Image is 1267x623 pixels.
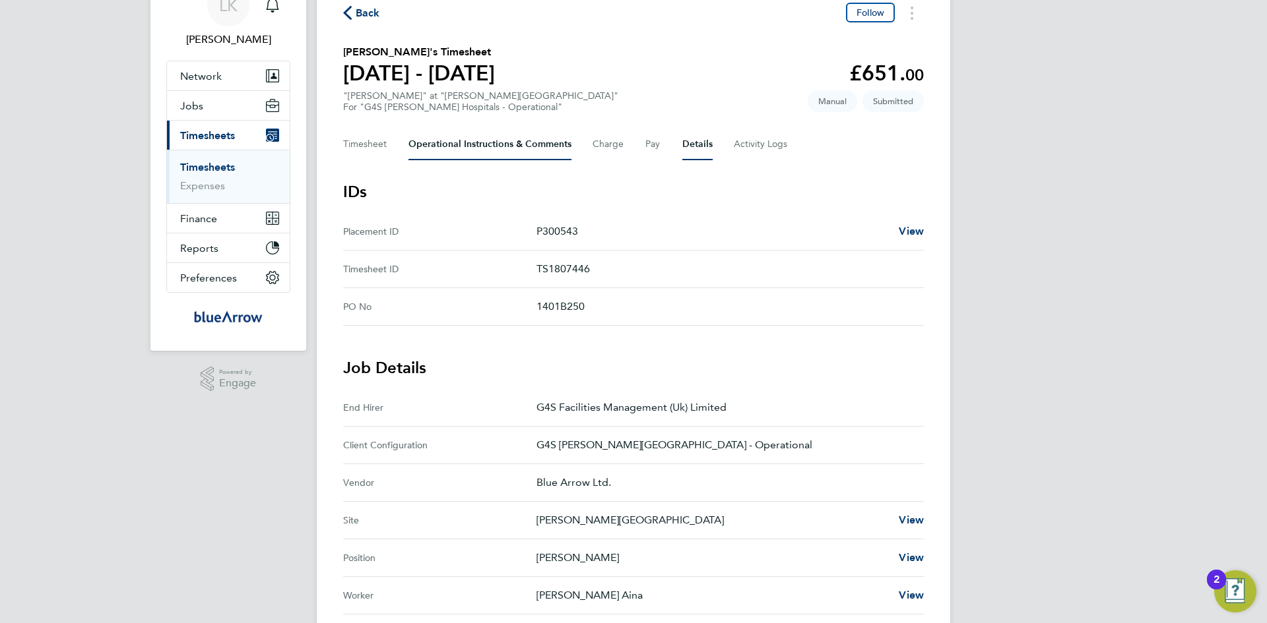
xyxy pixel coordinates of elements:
[734,129,789,160] button: Activity Logs
[905,65,924,84] span: 00
[356,5,380,21] span: Back
[343,357,924,378] h3: Job Details
[167,61,290,90] button: Network
[343,129,387,160] button: Timesheet
[899,223,924,239] a: View
[536,512,888,528] p: [PERSON_NAME][GEOGRAPHIC_DATA]
[899,589,924,601] span: View
[180,212,217,225] span: Finance
[536,550,888,566] p: [PERSON_NAME]
[343,550,536,566] div: Position
[536,475,913,490] p: Blue Arrow Ltd.
[180,100,203,112] span: Jobs
[166,32,290,47] span: Louise Kempster
[343,587,536,603] div: Worker
[343,512,536,528] div: Site
[899,512,924,528] a: View
[343,181,924,202] h3: IDs
[180,70,222,82] span: Network
[343,102,618,113] div: For "G4S [PERSON_NAME] Hospitals - Operational"
[899,551,924,564] span: View
[180,179,225,192] a: Expenses
[343,5,380,21] button: Back
[343,261,536,277] div: Timesheet ID
[343,299,536,314] div: PO No
[536,587,888,603] p: [PERSON_NAME] Aina
[167,204,290,233] button: Finance
[166,306,290,327] a: Go to home page
[343,400,536,415] div: End Hirer
[180,272,237,284] span: Preferences
[899,514,924,526] span: View
[167,263,290,292] button: Preferences
[343,437,536,453] div: Client Configuration
[167,150,290,203] div: Timesheets
[1214,579,1219,597] div: 2
[343,44,495,60] h2: [PERSON_NAME]'s Timesheet
[343,475,536,490] div: Vendor
[180,242,218,254] span: Reports
[862,90,924,112] span: This timesheet is Submitted.
[201,367,257,392] a: Powered byEngage
[536,261,913,277] p: TS1807446
[219,367,256,378] span: Powered by
[536,223,888,239] p: P300543
[682,129,713,160] button: Details
[167,121,290,150] button: Timesheets
[219,378,256,389] span: Engage
[899,225,924,237] span: View
[343,223,536,239] div: Placement ID
[899,550,924,566] a: View
[180,161,235,173] a: Timesheets
[180,129,235,142] span: Timesheets
[645,129,661,160] button: Pay
[167,91,290,120] button: Jobs
[849,61,924,86] app-decimal: £651.
[593,129,624,160] button: Charge
[343,90,618,113] div: "[PERSON_NAME]" at "[PERSON_NAME][GEOGRAPHIC_DATA]"
[846,3,895,22] button: Follow
[899,587,924,603] a: View
[536,437,913,453] p: G4S [PERSON_NAME][GEOGRAPHIC_DATA] - Operational
[194,306,263,327] img: bluearrow-logo-retina.png
[900,3,924,23] button: Timesheets Menu
[343,60,495,86] h1: [DATE] - [DATE]
[408,129,571,160] button: Operational Instructions & Comments
[1214,570,1256,612] button: Open Resource Center, 2 new notifications
[536,400,913,415] p: G4S Facilities Management (Uk) Limited
[808,90,857,112] span: This timesheet was manually created.
[857,7,884,18] span: Follow
[167,233,290,262] button: Reports
[536,299,913,314] p: 1401B250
